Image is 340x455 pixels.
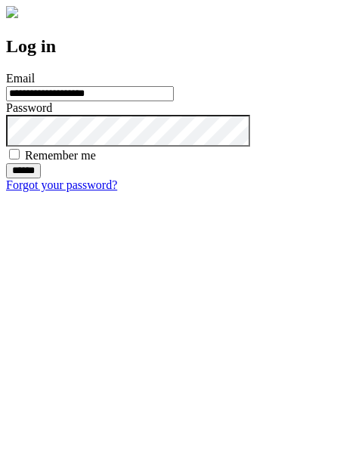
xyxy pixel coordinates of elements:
label: Remember me [25,149,96,162]
label: Email [6,72,35,85]
img: logo-4e3dc11c47720685a147b03b5a06dd966a58ff35d612b21f08c02c0306f2b779.png [6,6,18,18]
h2: Log in [6,36,334,57]
a: Forgot your password? [6,178,117,191]
label: Password [6,101,52,114]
